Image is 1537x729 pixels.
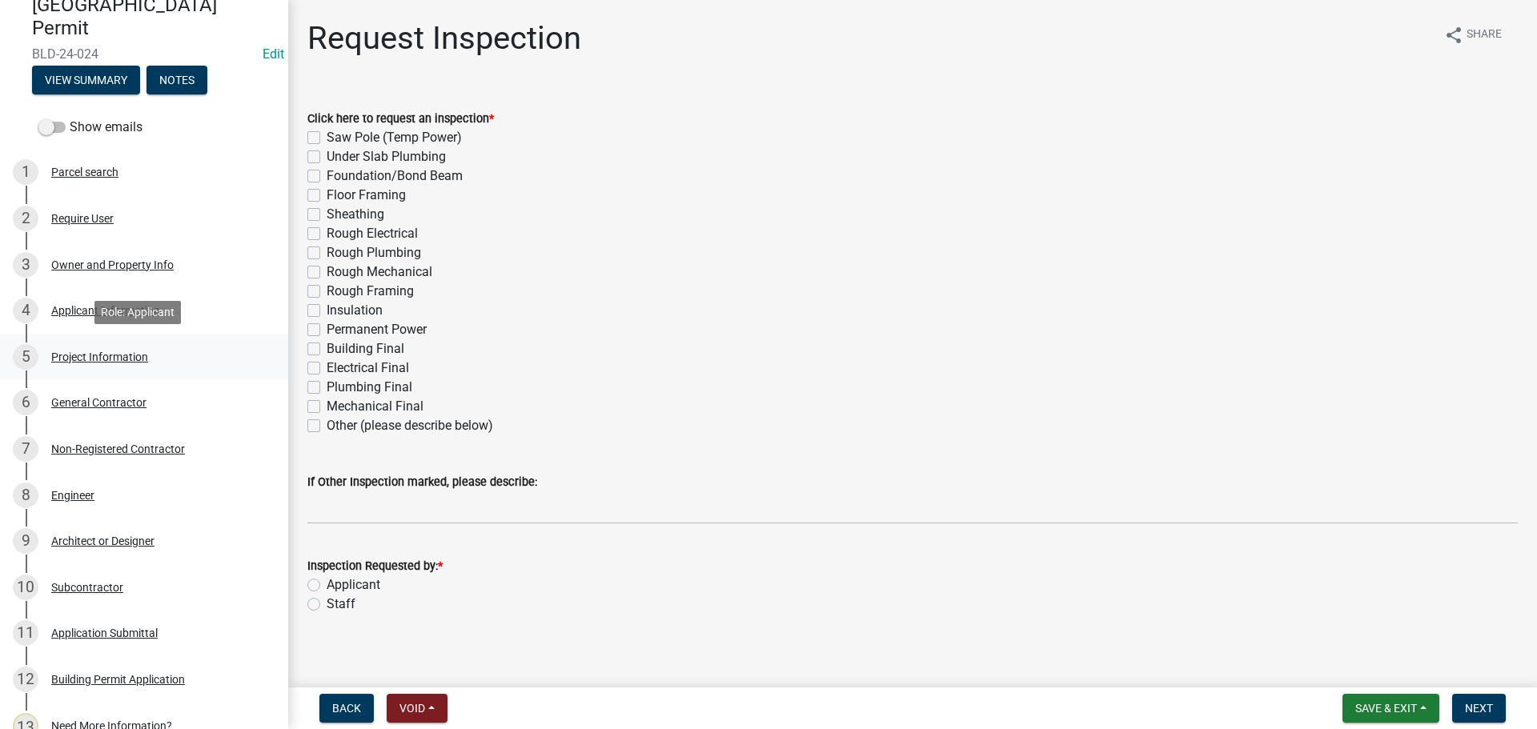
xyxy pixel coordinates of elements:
div: Building Permit Application [51,674,185,685]
div: 11 [13,620,38,646]
button: shareShare [1431,19,1515,50]
wm-modal-confirm: Summary [32,74,140,87]
i: share [1444,26,1463,45]
div: Require User [51,213,114,224]
button: Notes [146,66,207,94]
div: 1 [13,159,38,185]
label: Under Slab Plumbing [327,147,446,166]
div: Applicant Information [51,305,160,316]
label: Foundation/Bond Beam [327,166,463,186]
label: Inspection Requested by: [307,561,443,572]
span: Next [1465,702,1493,715]
span: Back [332,702,361,715]
div: Subcontractor [51,582,123,593]
div: 5 [13,344,38,370]
div: Parcel search [51,166,118,178]
div: 9 [13,528,38,554]
label: Plumbing Final [327,378,412,397]
label: Other (please describe below) [327,416,493,435]
div: Owner and Property Info [51,259,174,270]
button: View Summary [32,66,140,94]
div: Engineer [51,490,94,501]
span: BLD-24-024 [32,46,256,62]
wm-modal-confirm: Edit Application Number [263,46,284,62]
label: Sheathing [327,205,384,224]
label: Rough Mechanical [327,262,432,282]
label: Rough Plumbing [327,243,421,262]
button: Save & Exit [1342,694,1439,723]
label: Staff [327,595,355,614]
label: If Other Inspection marked, please describe: [307,477,537,488]
label: Saw Pole (Temp Power) [327,128,462,147]
button: Back [319,694,374,723]
div: General Contractor [51,397,146,408]
span: Save & Exit [1355,702,1417,715]
label: Building Final [327,339,404,358]
span: Void [399,702,425,715]
div: Application Submittal [51,627,158,639]
label: Electrical Final [327,358,409,378]
div: 10 [13,575,38,600]
label: Click here to request an inspection [307,114,494,125]
label: Insulation [327,301,383,320]
div: 8 [13,483,38,508]
wm-modal-confirm: Notes [146,74,207,87]
button: Next [1452,694,1506,723]
label: Permanent Power [327,320,427,339]
label: Show emails [38,118,142,137]
span: Share [1467,26,1502,45]
div: Project Information [51,351,148,362]
div: 3 [13,252,38,278]
div: Non-Registered Contractor [51,443,185,455]
div: 2 [13,206,38,231]
div: 12 [13,667,38,692]
label: Rough Framing [327,282,414,301]
label: Applicant [327,575,380,595]
label: Mechanical Final [327,397,423,416]
div: 7 [13,436,38,462]
a: Edit [263,46,284,62]
div: Architect or Designer [51,535,155,547]
label: Floor Framing [327,186,406,205]
h1: Request Inspection [307,19,581,58]
div: 6 [13,390,38,415]
label: Rough Electrical [327,224,418,243]
button: Void [387,694,447,723]
div: Role: Applicant [94,301,181,324]
div: 4 [13,298,38,323]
